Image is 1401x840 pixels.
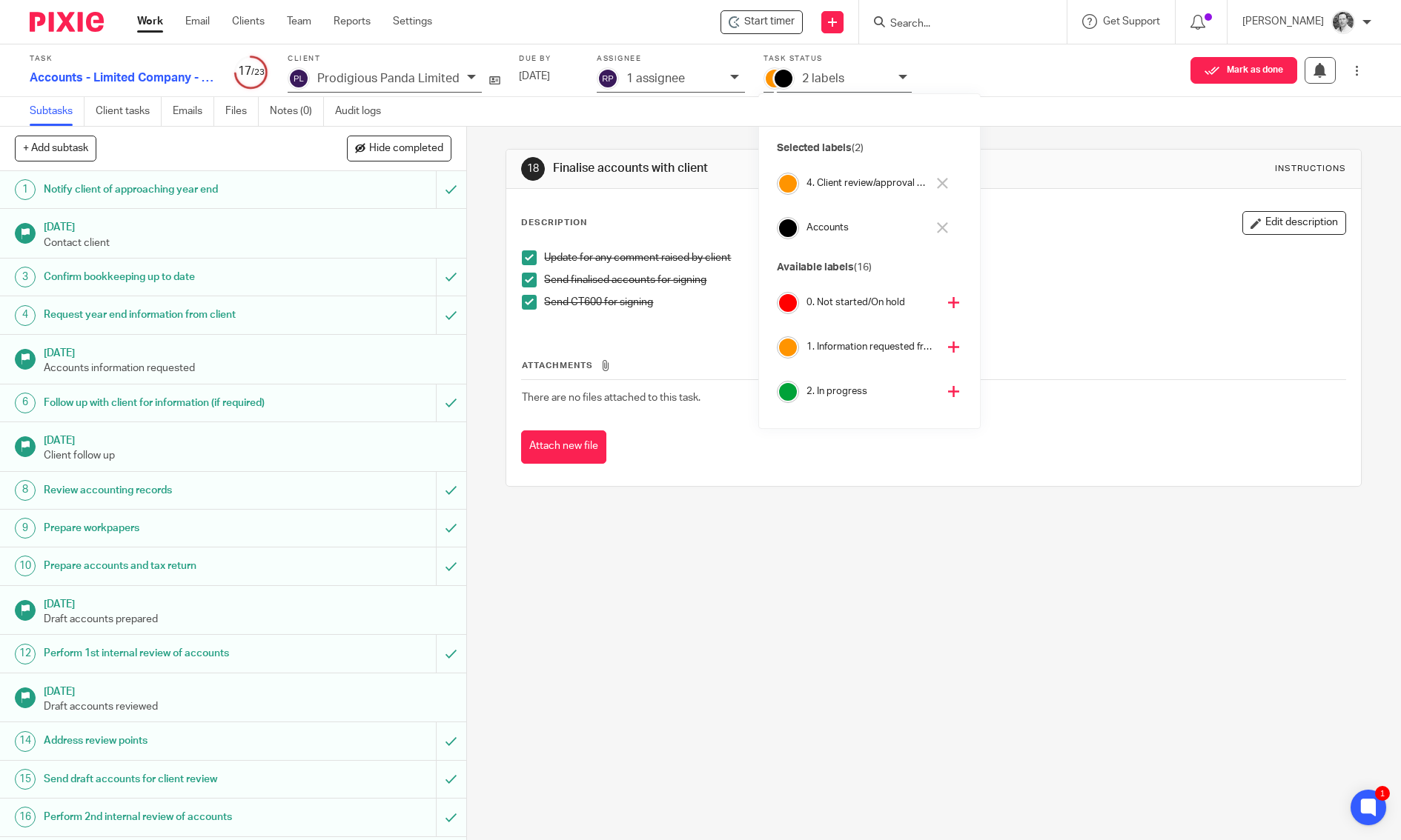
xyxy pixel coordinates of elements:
[15,267,36,287] div: 3
[251,68,265,76] small: /23
[44,479,296,501] h1: Review accounting records
[521,157,545,181] div: 18
[807,221,927,235] h4: Accounts
[1375,786,1390,801] div: 1
[15,393,36,413] div: 6
[334,14,371,29] a: Reports
[1331,10,1355,34] img: Rod%202%20Small.jpg
[369,143,443,155] span: Hide completed
[270,97,324,126] a: Notes (0)
[1103,16,1160,27] span: Get Support
[225,97,259,126] a: Files
[317,72,460,85] p: Prodigious Panda Limited
[44,236,451,250] p: Contact client
[544,250,1345,265] p: Update for any comment raised by client
[626,72,685,85] p: 1 assignee
[44,430,451,448] h1: [DATE]
[44,216,451,235] h1: [DATE]
[44,806,296,828] h1: Perform 2nd internal review of accounts
[521,430,606,464] button: Attach new file
[807,384,937,399] h4: 2. In progress
[44,699,451,714] p: Draft accounts reviewed
[15,644,36,664] div: 12
[347,136,451,161] button: Hide completed
[522,393,700,403] span: There are no files attached to this task.
[15,179,36,200] div: 1
[764,54,912,64] label: Task status
[807,296,937,310] h4: 0. Not started/On hold
[185,14,210,29] a: Email
[44,179,296,201] h1: Notify client of approaching year end
[30,54,215,64] label: Task
[854,262,871,273] span: (16)
[802,72,844,85] p: 2 labels
[521,217,587,229] p: Description
[44,304,296,326] h1: Request year end information from client
[15,807,36,827] div: 16
[44,361,451,376] p: Accounts information requested
[335,97,392,126] a: Audit logs
[288,67,310,90] img: svg%3E
[1242,211,1346,235] button: Edit description
[96,97,162,126] a: Client tasks
[744,14,795,30] span: Start timer
[44,768,296,790] h1: Send draft accounts for client review
[232,14,265,29] a: Clients
[1242,14,1324,29] p: [PERSON_NAME]
[44,448,451,463] p: Client follow up
[288,54,500,64] label: Client
[15,731,36,752] div: 14
[44,392,296,414] h1: Follow up with client for information (if required)
[233,63,269,80] div: 17
[777,141,962,156] p: Selected labels
[807,340,937,354] h4: 1. Information requested from client
[777,260,962,276] p: Available labels
[30,97,85,126] a: Subtasks
[15,556,36,576] div: 10
[44,642,296,664] h1: Perform 1st internal review of accounts
[44,555,296,577] h1: Prepare accounts and tax return
[522,361,593,370] span: Attachments
[1275,163,1346,175] div: Instructions
[544,295,1345,310] p: Send CT600 for signing
[44,730,296,752] h1: Address review points
[15,518,36,539] div: 9
[44,517,296,539] h1: Prepare workpapers
[553,161,966,176] h1: Finalise accounts with client
[15,480,36,501] div: 8
[44,612,451,627] p: Draft accounts prepared
[597,54,745,64] label: Assignee
[137,14,163,29] a: Work
[15,305,36,326] div: 4
[889,18,1022,31] input: Search
[721,10,803,34] div: Prodigious Panda Limited - Accounts - Limited Company - 2025
[544,273,1345,287] p: Send finalised accounts for signing
[519,54,578,64] label: Due by
[597,67,619,90] img: svg%3E
[44,266,296,288] h1: Confirm bookkeeping up to date
[287,14,311,29] a: Team
[44,342,451,361] h1: [DATE]
[1227,65,1283,76] span: Mark as done
[30,12,104,32] img: Pixie
[15,769,36,790] div: 15
[852,143,864,153] span: (2)
[519,71,550,81] span: [DATE]
[15,136,96,161] button: + Add subtask
[807,176,927,190] h4: 4. Client review/approval needed
[173,97,214,126] a: Emails
[1190,57,1297,84] button: Mark as done
[44,593,451,612] h1: [DATE]
[393,14,432,29] a: Settings
[44,681,451,699] h1: [DATE]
